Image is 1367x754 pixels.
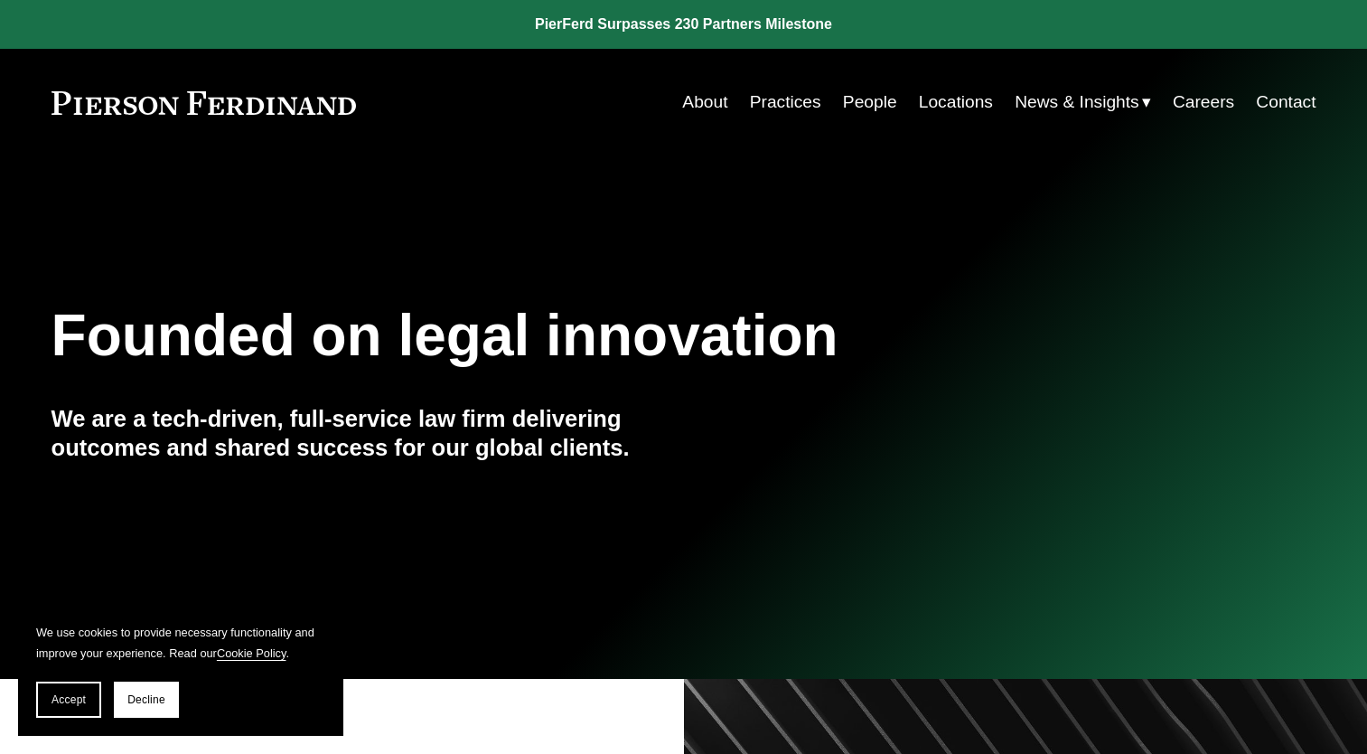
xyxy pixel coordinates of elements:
a: Locations [919,85,993,119]
section: Cookie banner [18,604,343,736]
a: Contact [1256,85,1316,119]
span: News & Insights [1015,87,1139,118]
span: Decline [127,693,165,706]
p: We use cookies to provide necessary functionality and improve your experience. Read our . [36,622,325,664]
a: Careers [1173,85,1234,119]
span: Accept [51,693,86,706]
a: About [682,85,727,119]
a: Cookie Policy [217,646,286,660]
button: Accept [36,682,101,718]
a: People [843,85,897,119]
h1: Founded on legal innovation [51,303,1106,369]
h4: We are a tech-driven, full-service law firm delivering outcomes and shared success for our global... [51,404,684,463]
a: Practices [750,85,821,119]
a: folder dropdown [1015,85,1151,119]
button: Decline [114,682,179,718]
